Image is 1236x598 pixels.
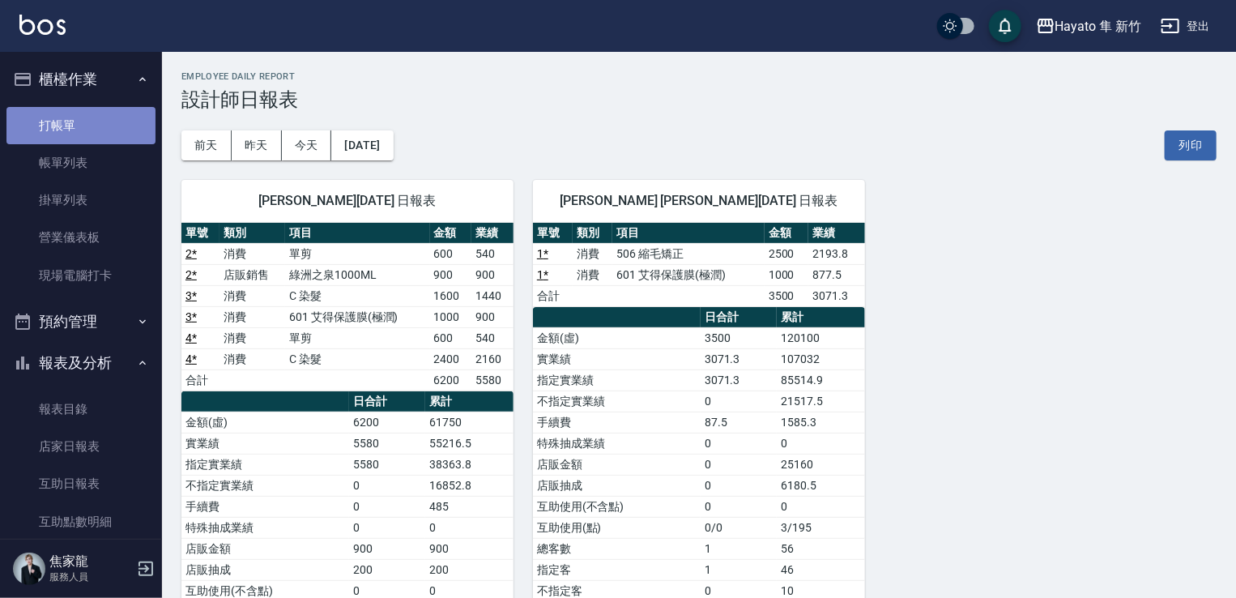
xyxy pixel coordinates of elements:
td: 6200 [430,369,472,391]
td: 單剪 [285,327,429,348]
p: 服務人員 [49,570,132,584]
td: 2500 [765,243,808,264]
td: 107032 [777,348,865,369]
td: 指定客 [533,559,701,580]
td: 1440 [471,285,514,306]
td: 0 [701,433,778,454]
td: 506 縮毛矯正 [612,243,764,264]
td: 61750 [425,412,514,433]
td: 手續費 [181,496,349,517]
td: 0 [701,454,778,475]
td: 25160 [777,454,865,475]
img: Logo [19,15,66,35]
td: 消費 [573,243,612,264]
td: 金額(虛) [533,327,701,348]
h5: 焦家龍 [49,553,132,570]
td: 消費 [219,243,285,264]
td: 3/195 [777,517,865,538]
td: 店販金額 [533,454,701,475]
button: Hayato 隼 新竹 [1029,10,1148,43]
h2: Employee Daily Report [181,71,1217,82]
td: 0 [701,475,778,496]
td: 不指定實業績 [533,391,701,412]
td: 1 [701,559,778,580]
th: 類別 [219,223,285,244]
table: a dense table [533,223,865,307]
td: 3500 [701,327,778,348]
td: 3071.3 [808,285,865,306]
button: [DATE] [331,130,393,160]
button: 報表及分析 [6,342,156,384]
th: 項目 [612,223,764,244]
td: 200 [425,559,514,580]
td: 3500 [765,285,808,306]
td: 21517.5 [777,391,865,412]
td: 87.5 [701,412,778,433]
a: 打帳單 [6,107,156,144]
td: 互助使用(點) [533,517,701,538]
td: 不指定實業績 [181,475,349,496]
td: 2160 [471,348,514,369]
td: 1000 [430,306,472,327]
td: 實業績 [181,433,349,454]
td: 0 [349,517,426,538]
a: 互助日報表 [6,465,156,502]
td: 6180.5 [777,475,865,496]
th: 金額 [765,223,808,244]
td: 900 [430,264,472,285]
th: 日合計 [701,307,778,328]
td: 綠洲之泉1000ML [285,264,429,285]
td: 485 [425,496,514,517]
button: 櫃檯作業 [6,58,156,100]
th: 日合計 [349,391,426,412]
td: 單剪 [285,243,429,264]
h3: 設計師日報表 [181,88,1217,111]
td: 900 [471,264,514,285]
td: 店販銷售 [219,264,285,285]
td: 店販抽成 [181,559,349,580]
td: 900 [349,538,426,559]
button: 昨天 [232,130,282,160]
button: 前天 [181,130,232,160]
td: 540 [471,243,514,264]
th: 業績 [471,223,514,244]
th: 累計 [777,307,865,328]
td: 特殊抽成業績 [181,517,349,538]
td: 0 [349,496,426,517]
td: 0 [701,391,778,412]
td: 85514.9 [777,369,865,391]
td: 38363.8 [425,454,514,475]
td: 3071.3 [701,369,778,391]
td: 56 [777,538,865,559]
td: 1600 [430,285,472,306]
td: 0 [777,496,865,517]
table: a dense table [181,223,514,391]
td: 540 [471,327,514,348]
td: 900 [425,538,514,559]
a: 報表目錄 [6,391,156,428]
th: 業績 [808,223,865,244]
th: 累計 [425,391,514,412]
th: 金額 [430,223,472,244]
th: 單號 [181,223,219,244]
td: 120100 [777,327,865,348]
td: 金額(虛) [181,412,349,433]
td: 600 [430,327,472,348]
td: 6200 [349,412,426,433]
a: 帳單列表 [6,144,156,182]
td: 消費 [219,348,285,369]
button: 登出 [1154,11,1217,41]
td: 合計 [533,285,573,306]
button: 列印 [1165,130,1217,160]
a: 店家日報表 [6,428,156,465]
td: 0 [777,433,865,454]
td: 消費 [219,306,285,327]
td: 55216.5 [425,433,514,454]
td: 消費 [573,264,612,285]
td: 0 [425,517,514,538]
a: 掛單列表 [6,182,156,219]
td: 900 [471,306,514,327]
button: 預約管理 [6,301,156,343]
td: 合計 [181,369,219,391]
span: [PERSON_NAME] [PERSON_NAME][DATE] 日報表 [552,193,846,209]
